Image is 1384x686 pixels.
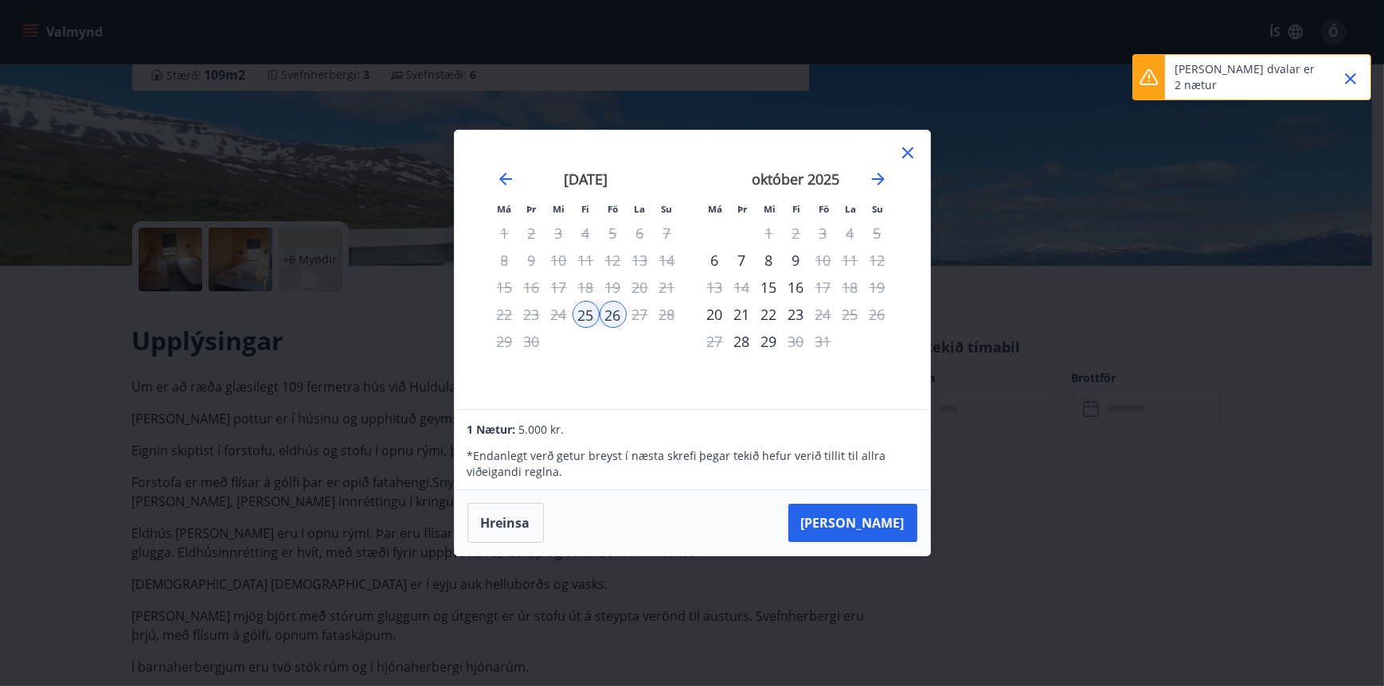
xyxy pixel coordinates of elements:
[810,328,837,355] td: Not available. föstudagur, 31. október 2025
[467,448,917,480] p: * Endanlegt verð getur breyst í næsta skrefi þegar tekið hefur verið tillit til allra viðeigandi ...
[864,247,891,274] td: Not available. sunnudagur, 12. október 2025
[788,504,917,542] button: [PERSON_NAME]
[810,247,837,274] td: Choose föstudagur, 10. október 2025 as your check-in date. It’s available.
[545,220,573,247] td: Not available. miðvikudagur, 3. september 2025
[810,301,837,328] td: Choose föstudagur, 24. október 2025 as your check-in date. It’s available.
[600,274,627,301] td: Not available. föstudagur, 19. september 2025
[810,247,837,274] div: Aðeins útritun í boði
[837,247,864,274] td: Not available. laugardagur, 11. október 2025
[756,220,783,247] td: Not available. miðvikudagur, 1. október 2025
[654,274,681,301] td: Not available. sunnudagur, 21. september 2025
[783,247,810,274] div: 9
[527,203,537,215] small: Þr
[756,301,783,328] td: Choose miðvikudagur, 22. október 2025 as your check-in date. It’s available.
[783,220,810,247] td: Not available. fimmtudagur, 2. október 2025
[738,203,748,215] small: Þr
[654,220,681,247] td: Not available. sunnudagur, 7. september 2025
[783,301,810,328] div: 23
[564,170,608,189] strong: [DATE]
[756,274,783,301] td: Choose miðvikudagur, 15. október 2025 as your check-in date. It’s available.
[474,150,911,390] div: Calendar
[573,301,600,328] td: Selected as start date. fimmtudagur, 25. september 2025
[654,247,681,274] td: Not available. sunnudagur, 14. september 2025
[702,247,729,274] div: Aðeins innritun í boði
[729,247,756,274] td: Choose þriðjudagur, 7. október 2025 as your check-in date. It’s available.
[1337,65,1364,92] button: Close
[729,328,756,355] td: Choose þriðjudagur, 28. október 2025 as your check-in date. It’s available.
[783,301,810,328] td: Choose fimmtudagur, 23. október 2025 as your check-in date. It’s available.
[702,301,729,328] div: Aðeins innritun í boði
[573,247,600,274] td: Not available. fimmtudagur, 11. september 2025
[600,247,627,274] td: Not available. föstudagur, 12. september 2025
[783,328,810,355] div: Aðeins útritun í boði
[810,274,837,301] td: Choose föstudagur, 17. október 2025 as your check-in date. It’s available.
[582,203,590,215] small: Fi
[864,220,891,247] td: Not available. sunnudagur, 5. október 2025
[810,274,837,301] div: Aðeins útritun í boði
[837,220,864,247] td: Not available. laugardagur, 4. október 2025
[709,203,723,215] small: Má
[702,328,729,355] td: Not available. mánudagur, 27. október 2025
[873,203,884,215] small: Su
[756,247,783,274] div: 8
[846,203,857,215] small: La
[783,328,810,355] td: Choose fimmtudagur, 30. október 2025 as your check-in date. It’s available.
[783,247,810,274] td: Choose fimmtudagur, 9. október 2025 as your check-in date. It’s available.
[498,203,512,215] small: Má
[545,247,573,274] td: Not available. miðvikudagur, 10. september 2025
[783,274,810,301] td: Choose fimmtudagur, 16. október 2025 as your check-in date. It’s available.
[662,203,673,215] small: Su
[729,301,756,328] td: Choose þriðjudagur, 21. október 2025 as your check-in date. It’s available.
[756,328,783,355] td: Choose miðvikudagur, 29. október 2025 as your check-in date. It’s available.
[573,274,600,301] td: Not available. fimmtudagur, 18. september 2025
[819,203,829,215] small: Fö
[864,301,891,328] td: Not available. sunnudagur, 26. október 2025
[729,274,756,301] td: Not available. þriðjudagur, 14. október 2025
[756,301,783,328] div: 22
[635,203,646,215] small: La
[573,220,600,247] td: Not available. fimmtudagur, 4. september 2025
[627,274,654,301] td: Not available. laugardagur, 20. september 2025
[467,503,544,543] button: Hreinsa
[518,220,545,247] td: Not available. þriðjudagur, 2. september 2025
[837,274,864,301] td: Not available. laugardagur, 18. október 2025
[467,422,516,437] span: 1 Nætur:
[702,301,729,328] td: Choose mánudagur, 20. október 2025 as your check-in date. It’s available.
[756,274,783,301] div: Aðeins innritun í boði
[702,274,729,301] td: Not available. mánudagur, 13. október 2025
[518,328,545,355] td: Not available. þriðjudagur, 30. september 2025
[810,220,837,247] td: Not available. föstudagur, 3. október 2025
[627,301,654,328] td: Not available. laugardagur, 27. september 2025
[729,328,756,355] div: Aðeins innritun í boði
[491,274,518,301] td: Not available. mánudagur, 15. september 2025
[518,274,545,301] td: Not available. þriðjudagur, 16. september 2025
[545,301,573,328] td: Not available. miðvikudagur, 24. september 2025
[810,301,837,328] div: Aðeins útritun í boði
[729,301,756,328] div: 21
[491,247,518,274] td: Not available. mánudagur, 8. september 2025
[702,247,729,274] td: Choose mánudagur, 6. október 2025 as your check-in date. It’s available.
[608,203,618,215] small: Fö
[1175,61,1315,93] p: [PERSON_NAME] dvalar er 2 nætur
[545,274,573,301] td: Not available. miðvikudagur, 17. september 2025
[600,220,627,247] td: Not available. föstudagur, 5. september 2025
[491,220,518,247] td: Not available. mánudagur, 1. september 2025
[518,247,545,274] td: Not available. þriðjudagur, 9. september 2025
[837,301,864,328] td: Not available. laugardagur, 25. október 2025
[553,203,565,215] small: Mi
[496,170,515,189] div: Move backward to switch to the previous month.
[753,170,840,189] strong: október 2025
[600,301,627,328] div: Aðeins útritun í boði
[491,301,518,328] td: Not available. mánudagur, 22. september 2025
[783,274,810,301] div: 16
[729,247,756,274] div: 7
[519,422,565,437] span: 5.000 kr.
[869,170,888,189] div: Move forward to switch to the next month.
[864,274,891,301] td: Not available. sunnudagur, 19. október 2025
[518,301,545,328] td: Not available. þriðjudagur, 23. september 2025
[793,203,801,215] small: Fi
[627,220,654,247] td: Not available. laugardagur, 6. september 2025
[600,301,627,328] td: Selected as end date. föstudagur, 26. september 2025
[491,328,518,355] td: Not available. mánudagur, 29. september 2025
[756,328,783,355] div: 29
